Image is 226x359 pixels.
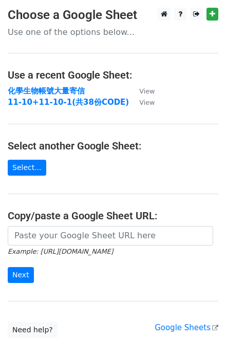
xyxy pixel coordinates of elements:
a: 化學生物帳號大量寄信 [8,86,85,96]
a: 11-10+11-10-1(共38份CODE) [8,98,129,107]
h4: Use a recent Google Sheet: [8,69,218,81]
small: Example: [URL][DOMAIN_NAME] [8,248,113,255]
a: View [129,86,155,96]
small: View [139,99,155,106]
p: Use one of the options below... [8,27,218,37]
h4: Copy/paste a Google Sheet URL: [8,210,218,222]
h3: Choose a Google Sheet [8,8,218,23]
a: Google Sheets [155,323,218,332]
h4: Select another Google Sheet: [8,140,218,152]
input: Paste your Google Sheet URL here [8,226,213,245]
a: Select... [8,160,46,176]
a: View [129,98,155,107]
a: Need help? [8,322,58,338]
input: Next [8,267,34,283]
small: View [139,87,155,95]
